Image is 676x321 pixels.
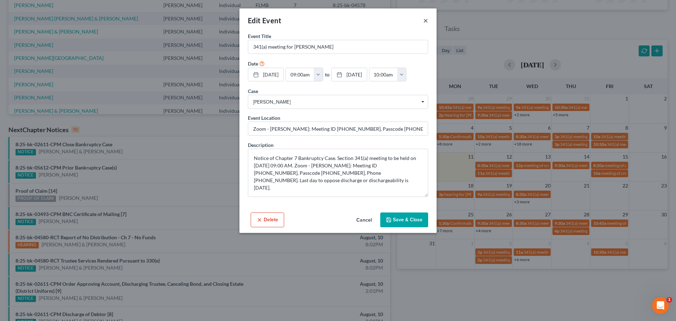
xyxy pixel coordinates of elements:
a: [DATE] [248,68,283,81]
label: to [325,71,330,78]
input: -- : -- [369,68,398,81]
a: [DATE] [332,68,367,81]
span: 1 [666,297,672,303]
label: Event Location [248,114,280,122]
button: Delete [251,212,284,227]
label: Case [248,87,258,95]
input: -- : -- [286,68,314,81]
label: Date [248,60,258,67]
input: Enter event name... [248,40,428,54]
span: [PERSON_NAME] [253,98,423,106]
button: Save & Close [380,212,428,227]
span: Edit Event [248,16,281,25]
button: × [423,16,428,25]
iframe: Intercom live chat [652,297,669,314]
label: Description [248,141,274,149]
button: Cancel [351,213,377,227]
input: Enter location... [248,122,428,135]
span: Select box activate [248,95,428,109]
span: Event Title [248,33,271,39]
